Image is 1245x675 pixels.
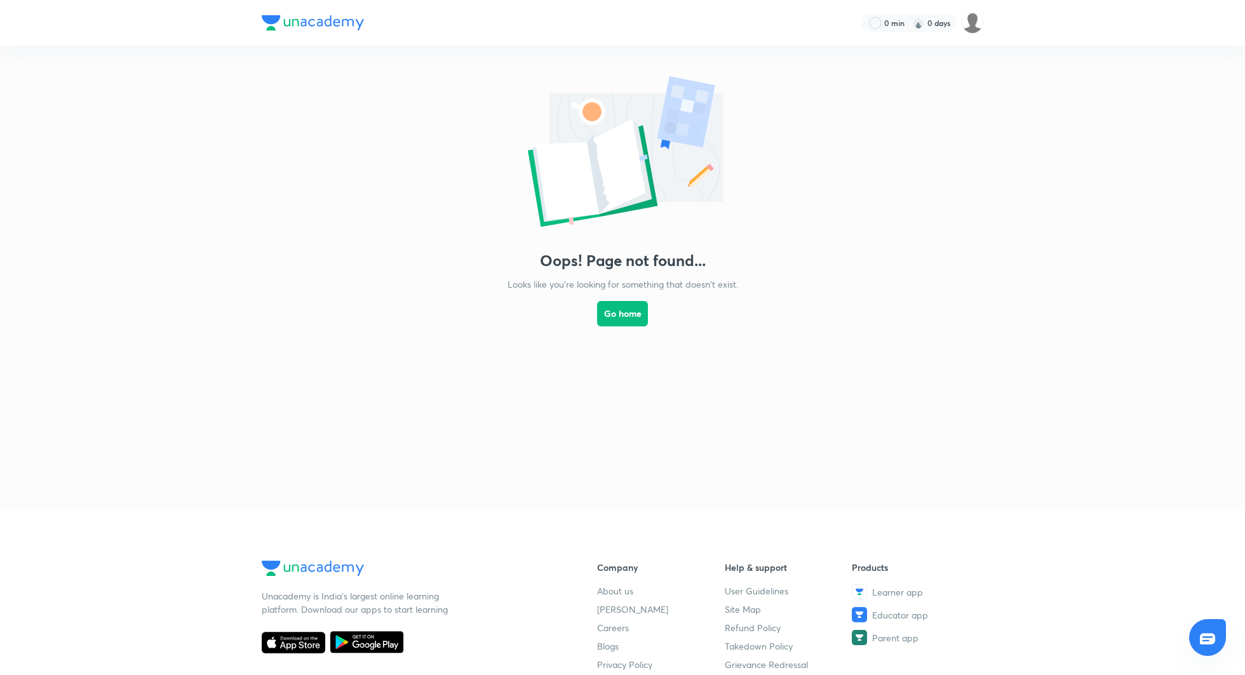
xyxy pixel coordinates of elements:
img: error [495,71,750,236]
p: Looks like you're looking for something that doesn't exist. [508,277,738,291]
a: Refund Policy [725,621,852,634]
h6: Products [852,561,979,574]
a: Careers [597,621,725,634]
a: Educator app [852,607,979,622]
h6: Company [597,561,725,574]
img: streak [912,17,925,29]
a: Takedown Policy [725,639,852,653]
img: Company Logo [262,561,364,576]
img: Company Logo [262,15,364,30]
a: [PERSON_NAME] [597,603,725,616]
span: Careers [597,621,629,634]
span: Parent app [872,631,919,645]
button: Go home [597,301,648,326]
a: Privacy Policy [597,658,725,671]
p: Unacademy is India’s largest online learning platform. Download our apps to start learning [262,589,452,616]
img: Siddharth Mitra [962,12,983,34]
a: Company Logo [262,561,556,579]
img: Educator app [852,607,867,622]
span: Learner app [872,585,923,599]
h3: Oops! Page not found... [540,251,706,270]
a: Grievance Redressal [725,658,852,671]
span: Educator app [872,608,928,622]
img: Parent app [852,630,867,645]
a: Learner app [852,584,979,599]
img: Learner app [852,584,867,599]
a: Go home [597,291,648,359]
a: About us [597,584,725,598]
a: Parent app [852,630,979,645]
a: Blogs [597,639,725,653]
a: Site Map [725,603,852,616]
a: User Guidelines [725,584,852,598]
h6: Help & support [725,561,852,574]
